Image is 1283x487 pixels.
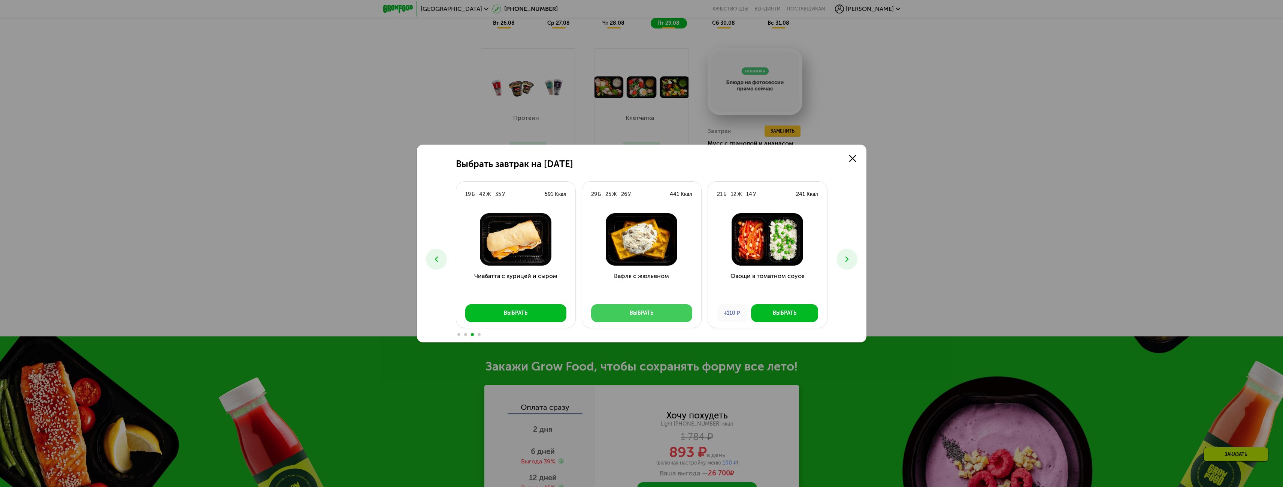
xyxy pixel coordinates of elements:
[621,191,627,198] div: 26
[714,213,821,266] img: Овощи в томатном соусе
[456,272,575,299] h3: Чиабатта с курицей и сыром
[588,213,695,266] img: Вафля с жюльеном
[479,191,485,198] div: 42
[753,191,756,198] div: У
[670,191,692,198] div: 441 Ккал
[486,191,491,198] div: Ж
[796,191,818,198] div: 241 Ккал
[504,309,527,317] div: Выбрать
[628,191,631,198] div: У
[612,191,617,198] div: Ж
[708,272,827,299] h3: Овощи в томатном соусе
[751,304,818,322] button: Выбрать
[717,304,747,322] div: +110 ₽
[630,309,653,317] div: Выбрать
[731,191,736,198] div: 12
[598,191,601,198] div: Б
[465,191,471,198] div: 19
[465,304,566,322] button: Выбрать
[717,191,723,198] div: 21
[773,309,796,317] div: Выбрать
[746,191,752,198] div: 14
[462,213,569,266] img: Чиабатта с курицей и сыром
[723,191,726,198] div: Б
[545,191,566,198] div: 591 Ккал
[472,191,475,198] div: Б
[495,191,501,198] div: 35
[502,191,505,198] div: У
[591,304,692,322] button: Выбрать
[591,191,597,198] div: 29
[605,191,611,198] div: 25
[456,159,573,169] h2: Выбрать завтрак на [DATE]
[582,272,701,299] h3: Вафля с жюльеном
[737,191,742,198] div: Ж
